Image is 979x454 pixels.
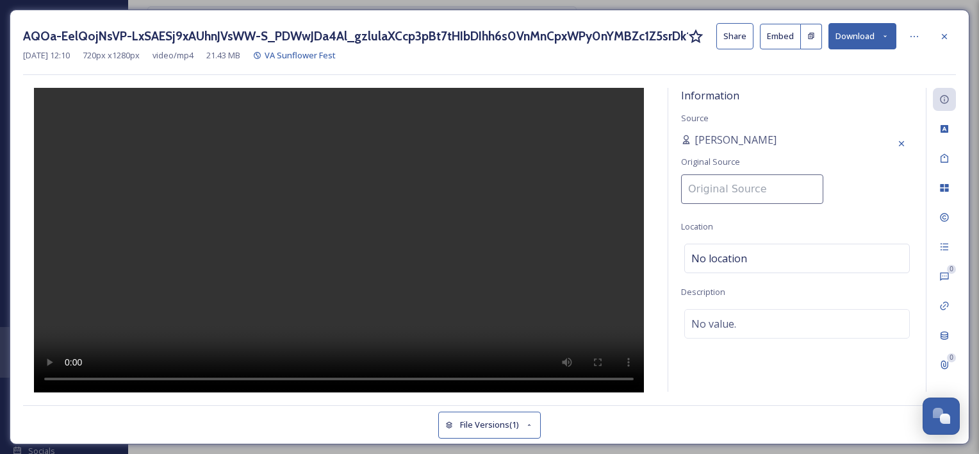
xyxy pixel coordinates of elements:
span: Location [681,221,713,232]
span: Source [681,112,709,124]
span: 720 px x 1280 px [83,49,140,62]
span: video/mp4 [152,49,193,62]
button: File Versions(1) [438,412,541,438]
button: Share [716,23,753,49]
div: 0 [947,353,956,362]
span: Information [681,88,739,103]
span: VA Sunflower Fest [265,49,336,61]
h3: AQOa-EelQojNsVP-LxSAESj9xAUhnJVsWW-S_PDWwJDa4Al_gzlulaXCcp3pBt7tHIbDIhh6s0VnMnCpxWPy0nYMBZc1Z5srD... [23,27,688,46]
input: Original Source [681,174,823,204]
button: Download [828,23,896,49]
span: Original Source [681,156,740,168]
button: Open Chat [923,398,960,435]
span: No location [691,251,747,266]
span: Description [681,286,725,298]
span: [PERSON_NAME] [695,132,777,147]
span: [DATE] 12:10 [23,49,70,62]
span: No value. [691,316,736,332]
span: 21.43 MB [206,49,240,62]
button: Embed [760,24,801,49]
div: 0 [947,265,956,274]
